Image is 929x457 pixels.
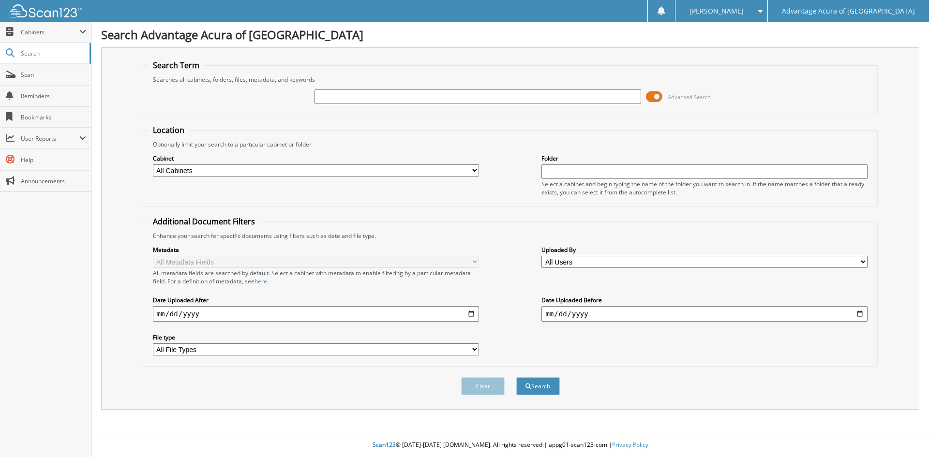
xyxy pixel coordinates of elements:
[153,296,479,304] label: Date Uploaded After
[21,28,79,36] span: Cabinets
[21,156,86,164] span: Help
[373,441,396,449] span: Scan123
[21,49,85,58] span: Search
[541,154,868,162] label: Folder
[21,113,86,121] span: Bookmarks
[148,140,873,148] div: Optionally limit your search to a particular cabinet or folder
[153,306,479,322] input: start
[541,306,868,322] input: end
[148,216,260,227] legend: Additional Document Filters
[255,277,267,285] a: here
[21,71,86,79] span: Scan
[541,296,868,304] label: Date Uploaded Before
[668,93,711,101] span: Advanced Search
[91,433,929,457] div: © [DATE]-[DATE] [DOMAIN_NAME]. All rights reserved | appg01-scan123-com |
[541,246,868,254] label: Uploaded By
[21,92,86,100] span: Reminders
[541,180,868,196] div: Select a cabinet and begin typing the name of the folder you want to search in. If the name match...
[153,269,479,285] div: All metadata fields are searched by default. Select a cabinet with metadata to enable filtering b...
[153,154,479,162] label: Cabinet
[21,177,86,185] span: Announcements
[153,246,479,254] label: Metadata
[21,134,79,143] span: User Reports
[148,75,873,84] div: Searches all cabinets, folders, files, metadata, and keywords
[153,333,479,341] label: File type
[101,27,919,43] h1: Search Advantage Acura of [GEOGRAPHIC_DATA]
[148,125,189,135] legend: Location
[148,60,204,71] legend: Search Term
[461,377,505,395] button: Clear
[10,4,82,17] img: scan123-logo-white.svg
[148,232,873,240] div: Enhance your search for specific documents using filters such as date and file type.
[689,8,744,14] span: [PERSON_NAME]
[782,8,915,14] span: Advantage Acura of [GEOGRAPHIC_DATA]
[612,441,648,449] a: Privacy Policy
[516,377,560,395] button: Search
